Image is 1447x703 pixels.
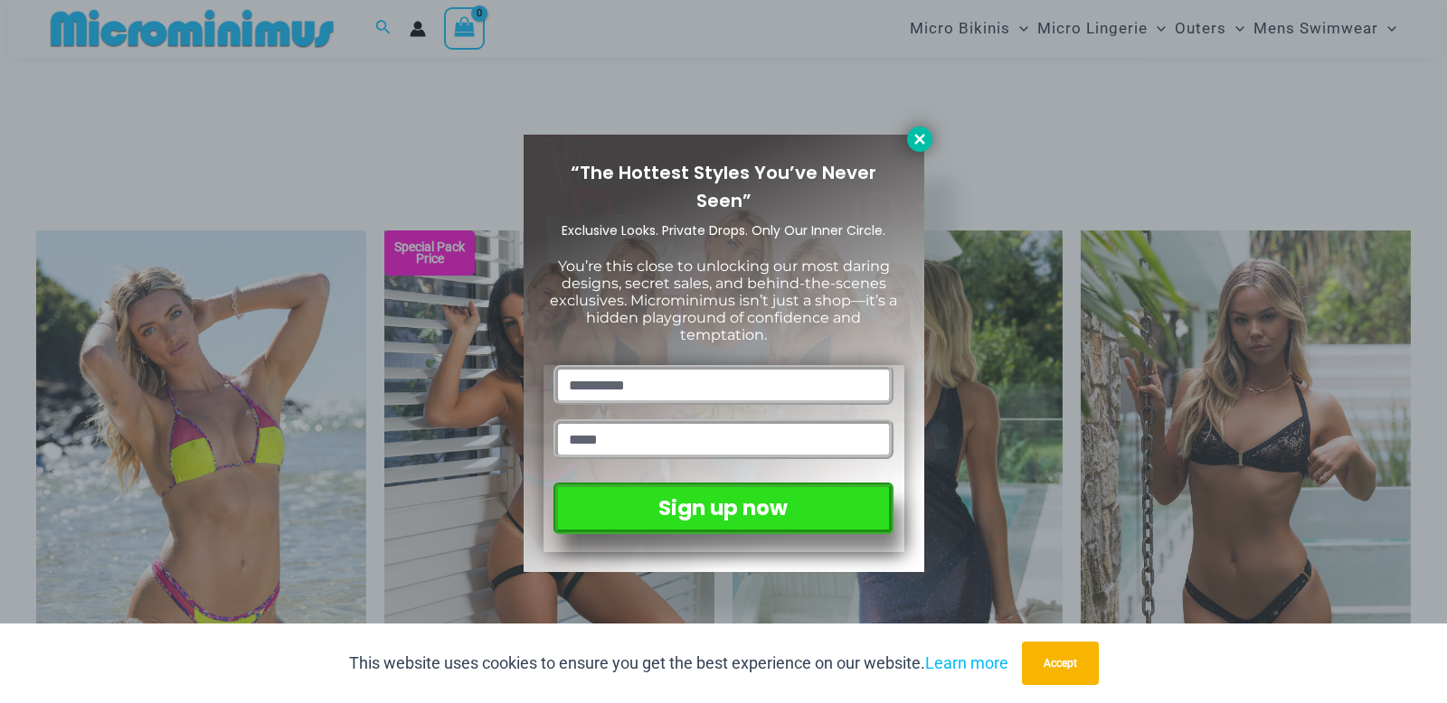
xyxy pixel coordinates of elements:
a: Learn more [925,653,1008,672]
p: This website uses cookies to ensure you get the best experience on our website. [349,650,1008,677]
span: You’re this close to unlocking our most daring designs, secret sales, and behind-the-scenes exclu... [550,258,897,344]
button: Sign up now [553,483,893,534]
span: Exclusive Looks. Private Drops. Only Our Inner Circle. [562,221,885,239]
button: Close [907,127,932,152]
button: Accept [1022,642,1099,685]
span: “The Hottest Styles You’ve Never Seen” [571,160,876,213]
